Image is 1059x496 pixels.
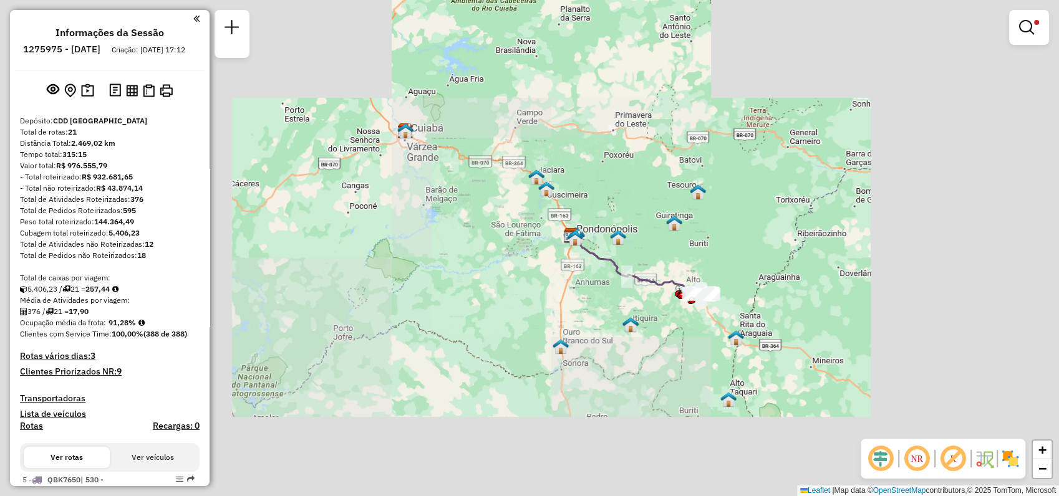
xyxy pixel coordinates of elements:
[94,217,134,226] strong: 144.364,49
[1034,20,1039,25] span: Filtro Ativo
[96,183,143,193] strong: R$ 43.874,14
[20,183,200,194] div: - Total não roteirizado:
[528,169,544,185] img: PA - Jaciara
[47,475,80,484] span: QBK7650
[123,82,140,98] button: Visualizar relatório de Roteirização
[20,306,200,317] div: 376 / 21 =
[20,138,200,149] div: Distância Total:
[20,308,27,315] i: Total de Atividades
[20,250,200,261] div: Total de Pedidos não Roteirizados:
[1033,459,1052,478] a: Zoom out
[20,284,200,295] div: 5.406,23 / 21 =
[79,81,97,100] button: Painel de Sugestão
[20,171,200,183] div: - Total roteirizado:
[220,15,244,43] a: Nova sessão e pesquisa
[20,205,200,216] div: Total de Pedidos Roteirizados:
[112,285,118,293] i: Meta Caixas/viagem: 222,69 Diferença: 34,75
[690,184,706,200] img: TESOURO
[62,81,79,100] button: Centralizar mapa no depósito ou ponto de apoio
[610,229,626,246] img: SÃO JOSÉ DO POVO
[53,116,147,125] strong: CDD [GEOGRAPHIC_DATA]
[1000,449,1020,469] img: Exibir/Ocultar setores
[20,409,200,419] h4: Lista de veículos
[153,421,200,431] h4: Recargas: 0
[82,172,133,181] strong: R$ 932.681,65
[109,228,140,237] strong: 5.406,23
[117,366,122,377] strong: 9
[666,215,682,231] img: GUIRATINGA
[553,338,569,355] img: OURO BRANCO DO SUL
[56,27,164,39] h4: Informações da Sessão
[568,226,584,242] img: Warecloud Casa Jardim Monte Líbano
[20,272,200,284] div: Total de caixas por viagem:
[138,319,145,327] em: Média calculada utilizando a maior ocupação (%Peso ou %Cubagem) de cada rota da sessão. Rotas cro...
[720,391,737,408] img: ALTO TAQUARI
[20,318,106,327] span: Ocupação média da frota:
[143,329,187,338] strong: (388 de 388)
[20,160,200,171] div: Valor total:
[46,308,54,315] i: Total de rotas
[71,138,115,148] strong: 2.469,02 km
[20,295,200,306] div: Média de Atividades por viagem:
[140,82,157,100] button: Visualizar Romaneio
[107,81,123,100] button: Logs desbloquear sessão
[397,123,413,139] img: CDD Cuiabá - Internalização
[569,228,585,244] img: WCL Vila Cardoso
[110,447,196,468] button: Ver veículos
[538,181,554,197] img: JUSCIMEIRA
[112,329,143,338] strong: 100,00%
[20,393,200,404] h4: Transportadoras
[567,230,583,246] img: 120 UDC Light Centro A
[69,307,89,316] strong: 17,90
[24,447,110,468] button: Ver rotas
[1038,442,1047,457] span: +
[866,444,896,474] span: Ocultar deslocamento
[44,80,62,100] button: Exibir sessão original
[20,227,200,239] div: Cubagem total roteirizado:
[56,161,107,170] strong: R$ 976.555,79
[137,250,146,260] strong: 18
[938,444,968,474] span: Exibir rótulo
[832,486,834,495] span: |
[90,350,95,361] strong: 3
[902,444,932,474] span: Ocultar NR
[873,486,926,495] a: OpenStreetMap
[109,318,136,327] strong: 91,28%
[1038,460,1047,476] span: −
[20,239,200,250] div: Total de Atividades não Roteirizadas:
[797,485,1059,496] div: Map data © contributors,© 2025 TomTom, Microsoft
[20,126,200,138] div: Total de rotas:
[193,11,200,26] a: Clique aqui para minimizar o painel
[23,44,100,55] h6: 1275975 - [DATE]
[85,284,110,293] strong: 257,44
[728,330,744,346] img: ALTO ARAGUAIA
[20,285,27,293] i: Cubagem total roteirizado
[20,194,200,205] div: Total de Atividades Roteirizadas:
[123,206,136,215] strong: 595
[20,329,112,338] span: Clientes com Service Time:
[145,239,153,249] strong: 12
[974,449,994,469] img: Fluxo de ruas
[20,115,200,126] div: Depósito:
[20,421,43,431] a: Rotas
[1033,441,1052,459] a: Zoom in
[130,194,143,204] strong: 376
[157,82,175,100] button: Imprimir Rotas
[563,227,579,244] img: CDD Rondonópolis
[622,317,639,333] img: ITIQUIRA
[68,127,77,136] strong: 21
[62,285,70,293] i: Total de rotas
[20,149,200,160] div: Tempo total:
[62,150,87,159] strong: 315:15
[176,475,183,483] em: Opções
[20,366,200,377] h4: Clientes Priorizados NR:
[20,351,200,361] h4: Rotas vários dias:
[800,486,830,495] a: Leaflet
[20,216,200,227] div: Peso total roteirizado:
[107,44,190,55] div: Criação: [DATE] 17:12
[187,475,195,483] em: Rota exportada
[1014,15,1044,40] a: Exibir filtros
